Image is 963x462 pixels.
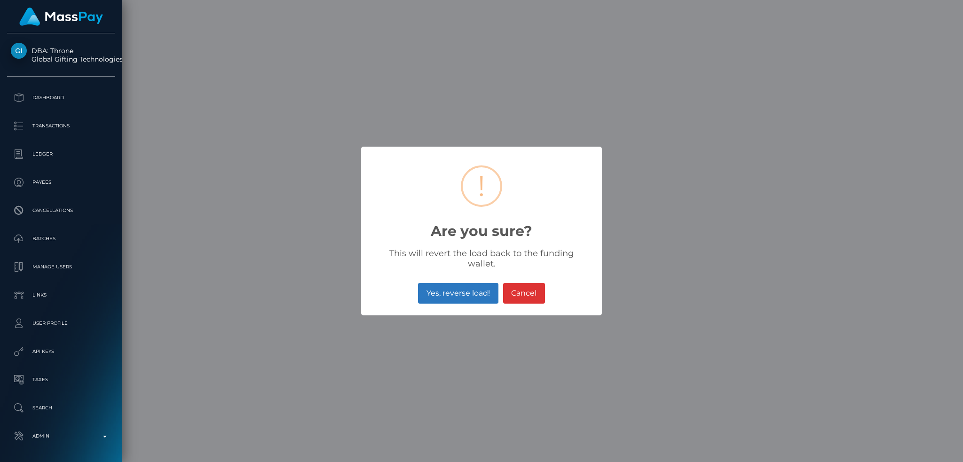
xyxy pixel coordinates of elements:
[11,429,111,443] p: Admin
[11,288,111,302] p: Links
[19,8,103,26] img: MassPay Logo
[478,167,485,205] div: !
[11,373,111,387] p: Taxes
[11,316,111,330] p: User Profile
[11,204,111,218] p: Cancellations
[11,260,111,274] p: Manage Users
[418,283,498,304] button: Yes, reverse load!
[361,211,602,240] h2: Are you sure?
[11,401,111,415] p: Search
[11,91,111,105] p: Dashboard
[11,232,111,246] p: Batches
[361,240,602,271] div: This will revert the load back to the funding wallet.
[503,283,545,304] button: Cancel
[11,119,111,133] p: Transactions
[11,147,111,161] p: Ledger
[11,175,111,189] p: Payees
[7,47,115,63] span: DBA: Throne Global Gifting Technologies Inc
[11,43,27,59] img: Global Gifting Technologies Inc
[11,345,111,359] p: API Keys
